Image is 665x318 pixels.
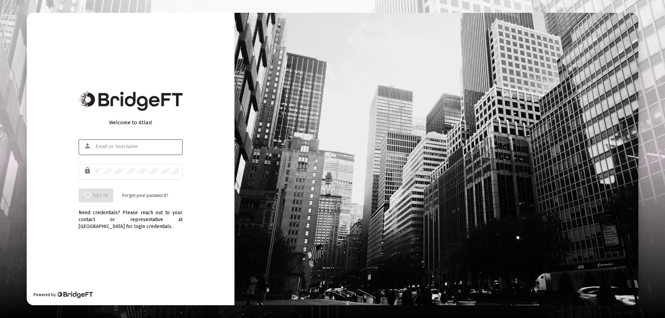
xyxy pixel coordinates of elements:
a: Forgot your password? [122,192,168,199]
div: Powered by [34,291,93,298]
input: Email or Username [96,144,179,149]
mat-icon: person [84,142,92,150]
mat-icon: lock [84,166,92,175]
div: Need credentials? Please reach out to your contact or representative at [GEOGRAPHIC_DATA] for log... [79,202,183,230]
span: Sign In [84,192,108,198]
div: Welcome to Atlas! [79,119,183,126]
button: Sign In [79,189,113,202]
img: Bridge Financial Technology Logo [56,291,93,298]
img: Bridge Financial Technology Logo [79,91,183,111]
